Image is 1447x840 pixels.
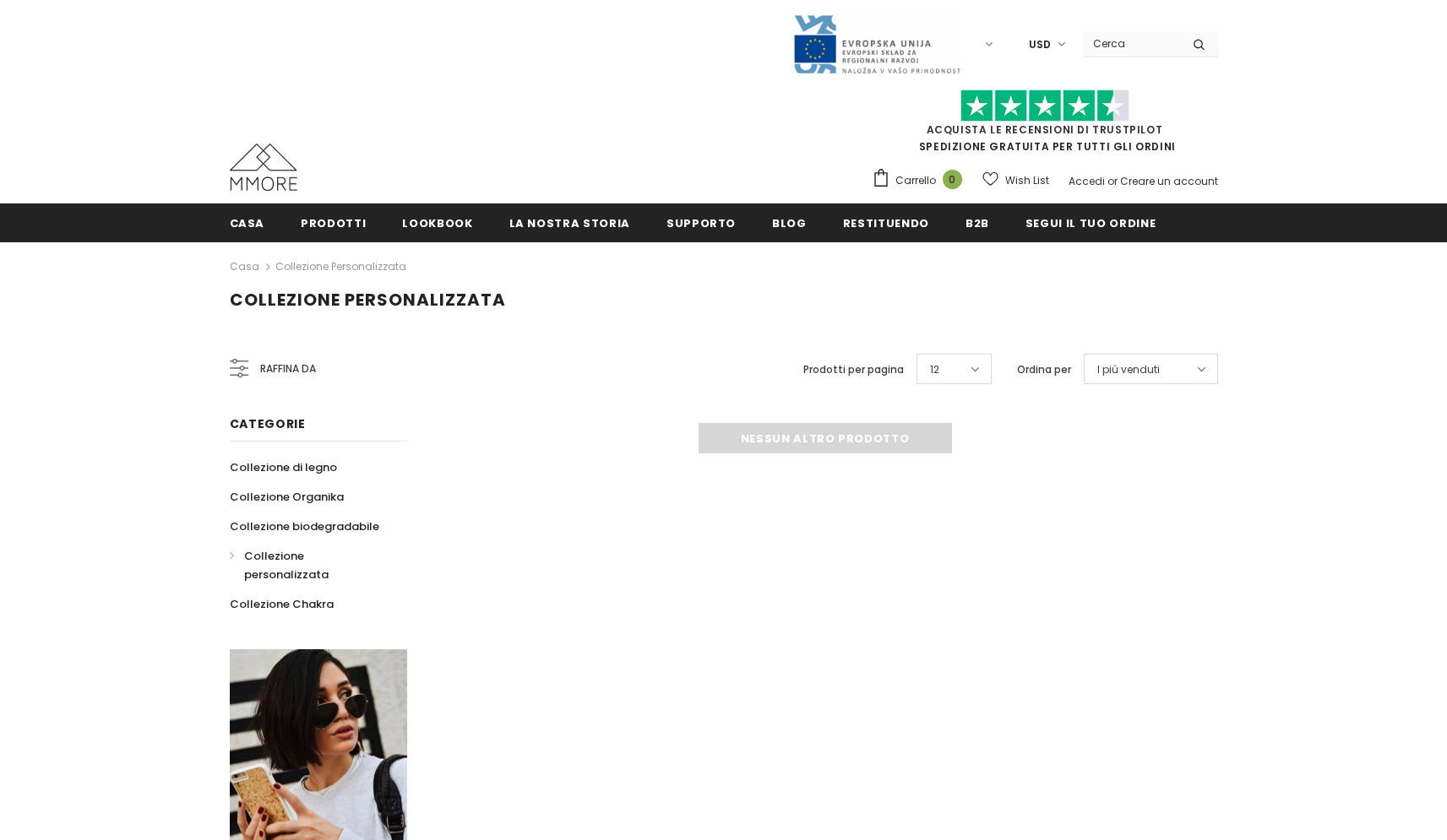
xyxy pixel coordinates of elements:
[230,482,344,512] a: Collezione Organika
[230,596,334,612] span: Collezione Chakra
[230,512,379,541] a: Collezione biodegradabile
[966,215,989,231] span: B2B
[666,203,736,241] a: supporto
[230,489,344,505] span: Collezione Organika
[230,203,265,241] a: Casa
[843,215,929,231] span: Restituendo
[244,548,329,583] span: Collezione personalizzata
[960,89,1129,122] img: Fidati di Pilot Stars
[230,144,297,191] img: Casi MMORE
[843,203,929,241] a: Restituendo
[301,215,366,231] span: Prodotti
[792,36,961,51] a: Javni Razpis
[1083,31,1180,56] input: Search Site
[982,165,1049,195] a: Wish List
[1005,172,1049,189] span: Wish List
[230,589,334,619] a: Collezione Chakra
[943,170,962,189] span: 0
[1025,215,1156,231] span: Segui il tuo ordine
[803,361,904,378] label: Prodotti per pagina
[230,453,337,482] a: Collezione di legno
[230,459,337,475] span: Collezione di legno
[792,14,961,75] img: Javni Razpis
[1017,361,1071,378] label: Ordina per
[230,215,265,231] span: Casa
[872,97,1218,154] span: SPEDIZIONE GRATUITA PER TUTTI GLI ORDINI
[1120,174,1218,188] a: Creare un account
[1029,36,1051,53] span: USD
[1107,174,1118,188] span: or
[230,257,259,277] a: Casa
[1025,203,1156,241] a: Segui il tuo ordine
[230,288,506,312] span: Collezione personalizzata
[872,168,971,193] a: Carrello 0
[402,203,472,241] a: Lookbook
[230,541,389,589] a: Collezione personalizzata
[402,215,472,231] span: Lookbook
[1069,174,1105,188] a: Accedi
[772,215,807,231] span: Blog
[509,203,630,241] a: La nostra storia
[1097,361,1160,378] span: I più venduti
[230,415,306,432] span: Categorie
[895,172,936,189] span: Carrello
[260,360,316,378] span: Raffina da
[230,518,379,534] span: Collezione biodegradabile
[666,215,736,231] span: supporto
[301,203,366,241] a: Prodotti
[966,203,989,241] a: B2B
[509,215,630,231] span: La nostra storia
[930,361,939,378] span: 12
[275,259,406,274] a: Collezione personalizzata
[772,203,807,241] a: Blog
[927,122,1163,137] a: Acquista le recensioni di TrustPilot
